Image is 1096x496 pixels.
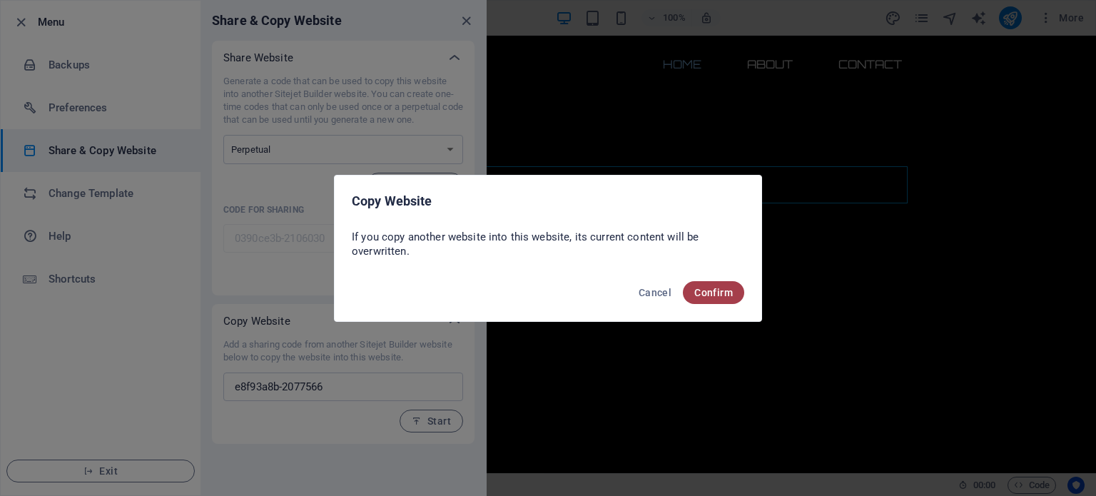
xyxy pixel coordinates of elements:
[352,193,744,210] h2: Copy Website
[694,287,733,298] span: Confirm
[352,230,744,258] p: If you copy another website into this website, its current content will be overwritten.
[633,281,677,304] button: Cancel
[683,281,744,304] button: Confirm
[639,287,671,298] span: Cancel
